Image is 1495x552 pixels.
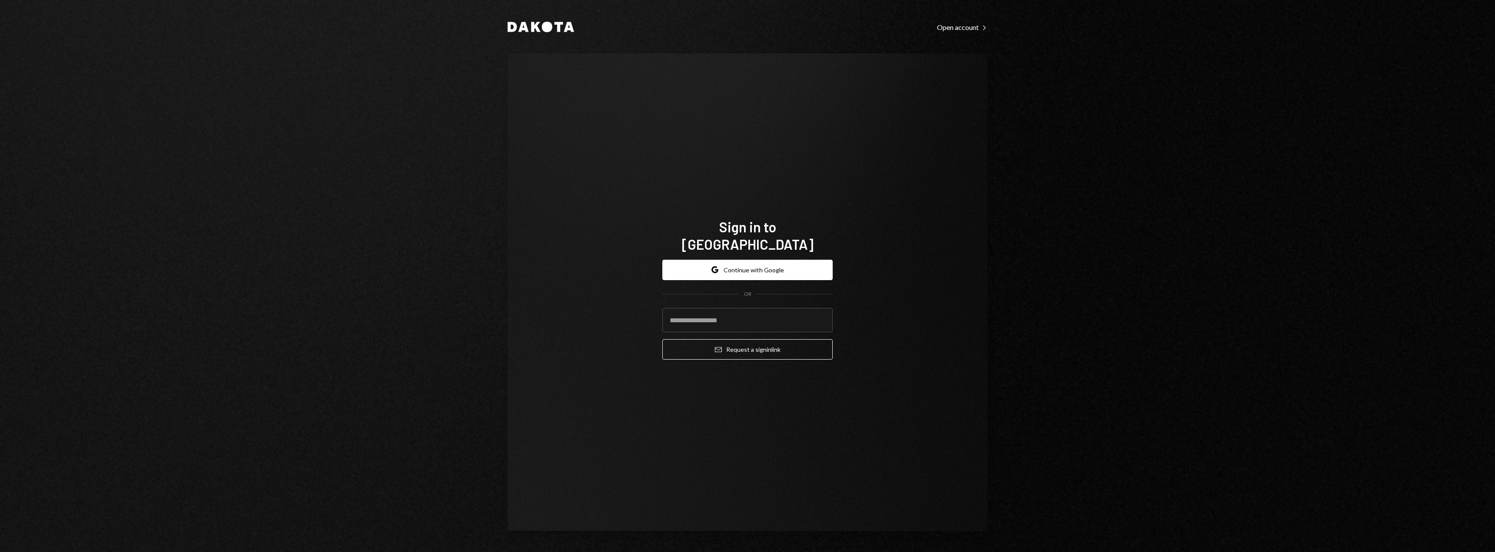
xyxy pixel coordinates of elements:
[662,339,833,360] button: Request a signinlink
[662,260,833,280] button: Continue with Google
[937,23,987,32] div: Open account
[744,291,751,298] div: OR
[937,22,987,32] a: Open account
[662,218,833,253] h1: Sign in to [GEOGRAPHIC_DATA]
